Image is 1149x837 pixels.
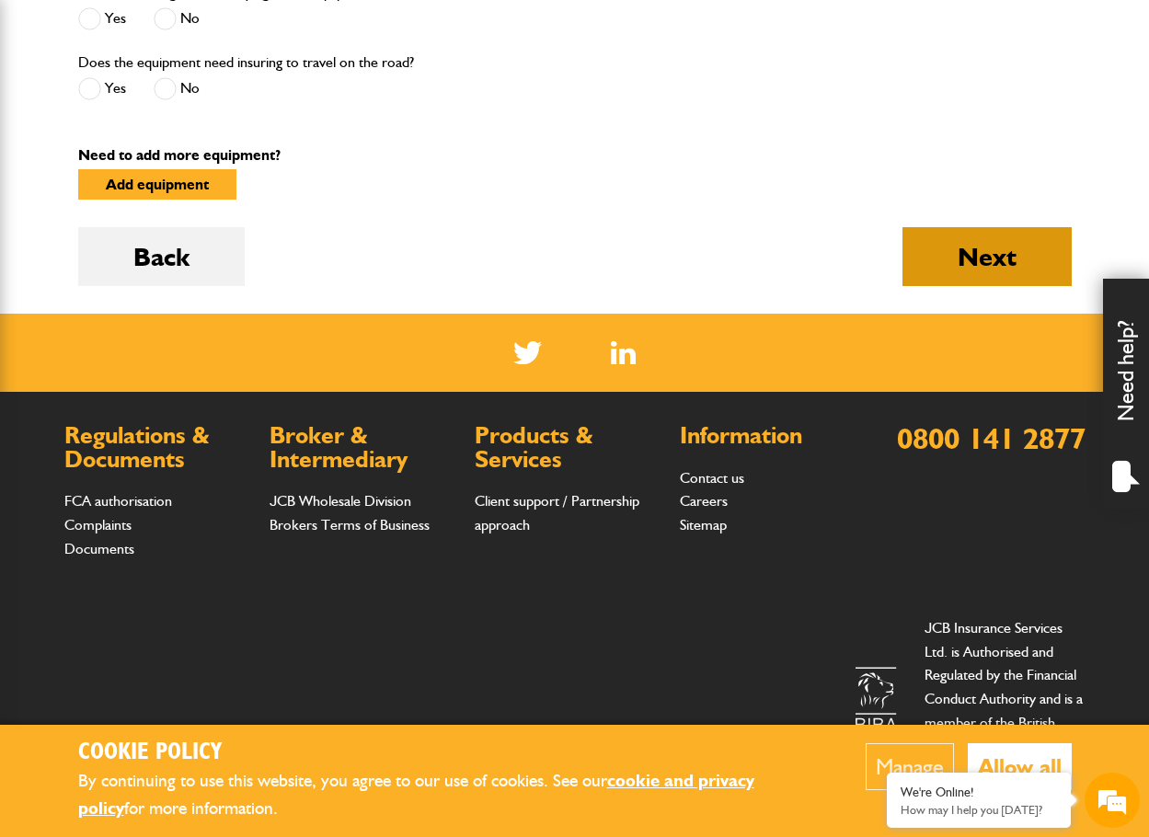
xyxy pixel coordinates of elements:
h2: Cookie Policy [78,739,810,767]
a: FCA authorisation [64,492,172,510]
button: Allow all [968,743,1072,790]
a: Client support / Partnership approach [475,492,639,533]
a: Careers [680,492,728,510]
h2: Products & Services [475,424,661,471]
a: Documents [64,540,134,557]
img: Linked In [611,341,636,364]
a: Brokers Terms of Business [270,516,430,533]
a: JCB Wholesale Division [270,492,411,510]
h2: Information [680,424,867,448]
a: cookie and privacy policy [78,770,754,820]
button: Add equipment [78,169,236,200]
p: JCB Insurance Services Ltd. is Authorised and Regulated by the Financial Conduct Authority and is... [925,616,1086,781]
div: Need help? [1103,279,1149,509]
label: No [154,77,200,100]
label: Yes [78,77,126,100]
label: Does the equipment need insuring to travel on the road? [78,55,414,70]
div: We're Online! [901,785,1057,800]
button: Back [78,227,245,286]
p: By continuing to use this website, you agree to our use of cookies. See our for more information. [78,767,810,823]
a: Contact us [680,469,744,487]
button: Next [902,227,1072,286]
a: Complaints [64,516,132,533]
img: Twitter [513,341,542,364]
label: No [154,7,200,30]
p: Need to add more equipment? [78,148,1072,163]
h2: Regulations & Documents [64,424,251,471]
p: How may I help you today? [901,803,1057,817]
label: Yes [78,7,126,30]
a: Sitemap [680,516,727,533]
button: Manage [866,743,954,790]
a: 0800 141 2877 [897,420,1086,456]
a: LinkedIn [611,341,636,364]
h2: Broker & Intermediary [270,424,456,471]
